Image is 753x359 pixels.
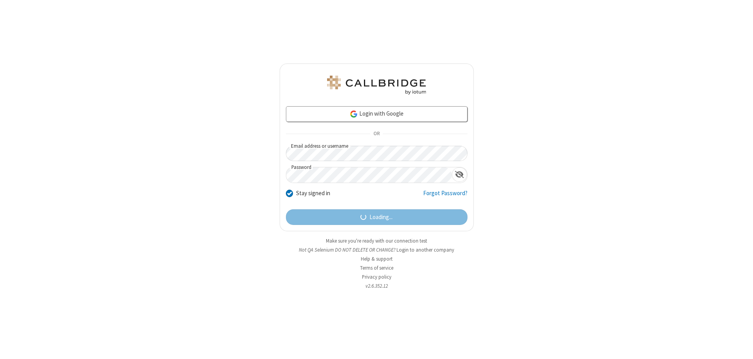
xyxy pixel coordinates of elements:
a: Make sure you're ready with our connection test [326,238,427,244]
li: v2.6.352.12 [280,282,474,290]
a: Login with Google [286,106,467,122]
a: Privacy policy [362,274,391,280]
img: google-icon.png [349,110,358,118]
img: QA Selenium DO NOT DELETE OR CHANGE [326,76,427,94]
button: Loading... [286,209,467,225]
li: Not QA Selenium DO NOT DELETE OR CHANGE? [280,246,474,254]
a: Help & support [361,256,393,262]
button: Login to another company [397,246,454,254]
span: OR [370,129,383,140]
a: Terms of service [360,265,393,271]
input: Email address or username [286,146,467,161]
a: Forgot Password? [423,189,467,204]
input: Password [286,167,452,183]
iframe: Chat [733,339,747,354]
div: Show password [452,167,467,182]
label: Stay signed in [296,189,330,198]
span: Loading... [369,213,393,222]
